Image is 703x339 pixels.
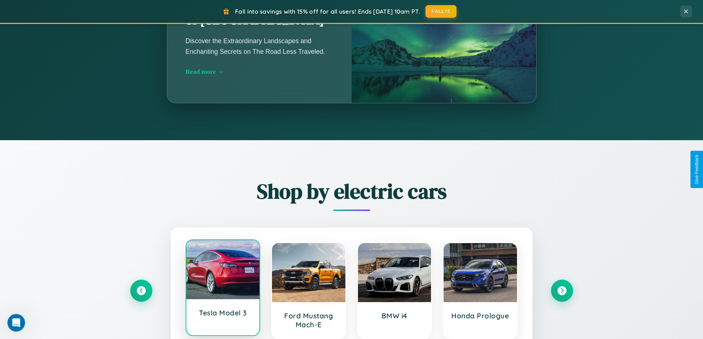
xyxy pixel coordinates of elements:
[235,8,420,15] span: Fall into savings with 15% off for all users! Ends [DATE] 10am PT.
[694,155,699,184] div: Give Feedback
[130,177,573,205] h2: Shop by electric cars
[7,314,25,332] iframe: Intercom live chat
[451,311,510,320] h3: Honda Prologue
[425,5,456,18] button: FALL15
[186,36,333,56] p: Discover the Extraordinary Landscapes and Enchanting Secrets on The Road Less Traveled.
[194,308,252,317] h3: Tesla Model 3
[279,311,338,329] h3: Ford Mustang Mach-E
[186,68,333,76] div: Read more →
[365,311,424,320] h3: BMW i4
